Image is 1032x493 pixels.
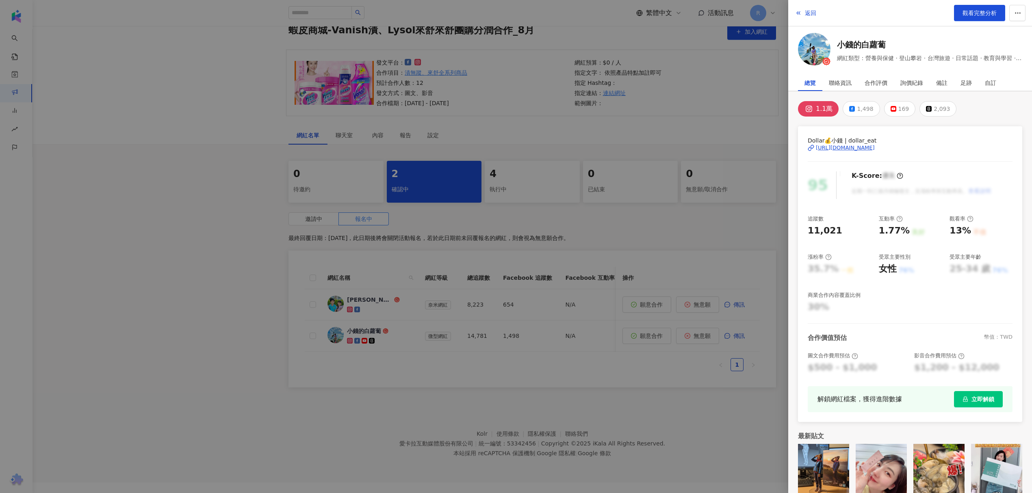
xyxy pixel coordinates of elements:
[798,33,830,65] img: KOL Avatar
[857,103,873,115] div: 1,498
[879,263,897,275] div: 女性
[816,144,875,151] div: [URL][DOMAIN_NAME]
[900,75,923,91] div: 詢價紀錄
[914,352,965,359] div: 影音合作費用預估
[808,225,842,237] div: 11,021
[808,292,861,299] div: 商業合作內容覆蓋比例
[950,215,973,223] div: 觀看率
[898,103,909,115] div: 169
[879,253,911,261] div: 受眾主要性別
[879,225,910,237] div: 1.77%
[954,5,1005,21] a: 觀看完整分析
[865,75,887,91] div: 合作評價
[817,394,902,404] div: 解鎖網紅檔案，獲得進階數據
[934,103,950,115] div: 2,093
[984,333,1012,342] div: 幣值：TWD
[936,75,947,91] div: 備註
[884,101,916,117] button: 169
[808,253,832,261] div: 漲粉率
[798,432,1022,441] div: 最新貼文
[795,5,817,21] button: 返回
[829,75,852,91] div: 聯絡資訊
[808,352,858,359] div: 圖文合作費用預估
[798,33,830,68] a: KOL Avatar
[808,215,824,223] div: 追蹤數
[950,225,971,237] div: 13%
[837,39,1022,50] a: 小錢的白蘿蔔
[879,215,903,223] div: 互動率
[816,103,833,115] div: 1.1萬
[798,101,839,117] button: 1.1萬
[963,396,968,402] span: lock
[843,101,880,117] button: 1,498
[954,391,1003,407] button: 立即解鎖
[808,144,1012,151] a: [URL][DOMAIN_NAME]
[808,333,847,342] div: 合作價值預估
[963,10,997,16] span: 觀看完整分析
[971,396,994,402] span: 立即解鎖
[805,10,816,16] span: 返回
[837,54,1022,63] span: 網紅類型：營養與保健 · 登山攀岩 · 台灣旅遊 · 日常話題 · 教育與學習 · 美食 · 命理占卜 · 醫療與健康 · 旅遊
[808,136,1012,145] span: Dollar💰小錢 | dollar_eat
[960,75,972,91] div: 足跡
[919,101,956,117] button: 2,093
[950,253,981,261] div: 受眾主要年齡
[852,171,903,180] div: K-Score :
[985,75,996,91] div: 自訂
[804,75,816,91] div: 總覽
